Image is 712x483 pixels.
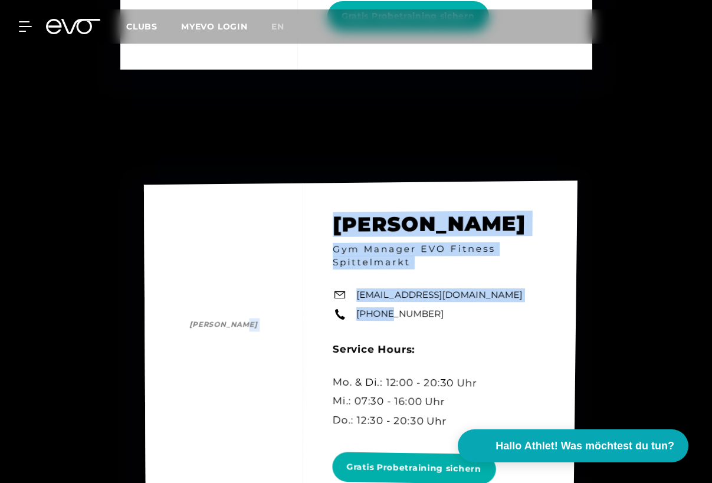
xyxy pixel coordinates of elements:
a: [EMAIL_ADDRESS][DOMAIN_NAME] [356,288,523,302]
a: MYEVO LOGIN [181,21,248,32]
span: Clubs [126,21,158,32]
span: Hallo Athlet! Was möchtest du tun? [496,438,674,454]
span: Gratis Probetraining sichern [346,461,481,475]
a: Clubs [126,21,181,32]
a: en [271,20,298,34]
button: Hallo Athlet! Was möchtest du tun? [458,429,688,462]
span: en [271,21,284,32]
a: [PHONE_NUMBER] [356,308,444,321]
